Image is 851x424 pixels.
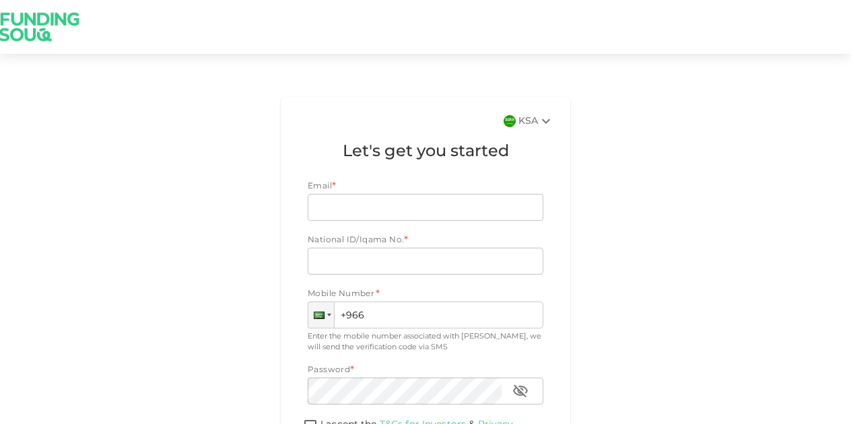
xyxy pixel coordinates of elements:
[308,366,350,374] span: Password
[308,140,543,164] h1: Let's get you started
[308,331,543,353] div: Enter the mobile number associated with [PERSON_NAME], we will send the verification code via SMS
[518,113,554,129] div: KSA
[308,182,332,190] span: Email
[504,115,516,127] img: flag-sa.b9a346574cdc8950dd34b50780441f57.svg
[308,236,404,244] span: National ID/Iqama No.
[308,302,543,328] input: 1 (702) 123-4567
[308,194,529,221] input: email
[308,302,334,328] div: Saudi Arabia: + 966
[308,248,543,275] input: nationalId
[308,288,374,302] span: Mobile Number
[308,378,502,404] input: password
